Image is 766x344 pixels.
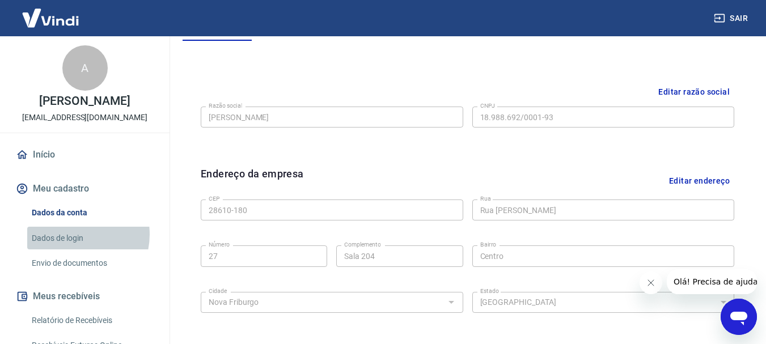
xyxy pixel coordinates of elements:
[27,201,156,224] a: Dados da conta
[62,45,108,91] div: A
[204,295,441,309] input: Digite aqui algumas palavras para buscar a cidade
[27,227,156,250] a: Dados de login
[14,1,87,35] img: Vindi
[209,194,219,203] label: CEP
[27,252,156,275] a: Envio de documentos
[480,194,491,203] label: Rua
[344,240,381,249] label: Complemento
[209,287,227,295] label: Cidade
[14,284,156,309] button: Meus recebíveis
[480,101,495,110] label: CNPJ
[7,8,95,17] span: Olá! Precisa de ajuda?
[712,8,752,29] button: Sair
[480,287,499,295] label: Estado
[640,271,662,294] iframe: Fechar mensagem
[209,240,230,249] label: Número
[14,142,156,167] a: Início
[201,166,304,195] h6: Endereço da empresa
[654,82,734,103] button: Editar razão social
[209,101,242,110] label: Razão social
[22,112,147,124] p: [EMAIL_ADDRESS][DOMAIN_NAME]
[480,240,496,249] label: Bairro
[39,95,130,107] p: [PERSON_NAME]
[14,176,156,201] button: Meu cadastro
[27,309,156,332] a: Relatório de Recebíveis
[667,269,757,294] iframe: Mensagem da empresa
[665,166,734,195] button: Editar endereço
[721,299,757,335] iframe: Botão para abrir a janela de mensagens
